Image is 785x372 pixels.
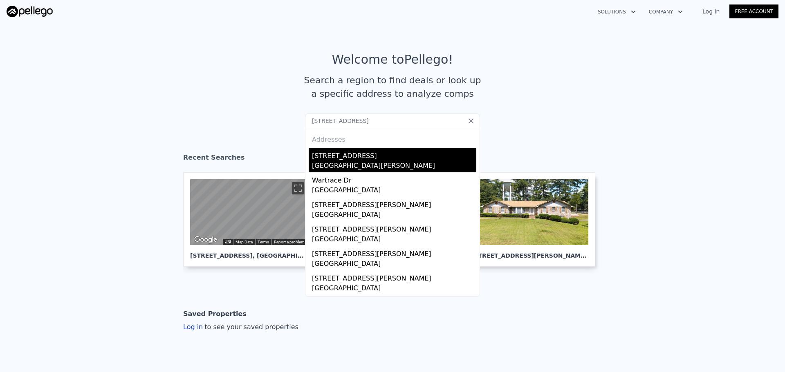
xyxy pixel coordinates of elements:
div: Log in [183,322,298,332]
a: Free Account [729,4,778,18]
div: [GEOGRAPHIC_DATA] [312,210,476,221]
div: [STREET_ADDRESS][PERSON_NAME] [312,246,476,259]
div: [STREET_ADDRESS][PERSON_NAME] , Roswell [471,245,588,260]
div: [STREET_ADDRESS][PERSON_NAME] [312,197,476,210]
div: [STREET_ADDRESS][PERSON_NAME] [312,221,476,234]
a: Report a problem [274,240,305,244]
div: [GEOGRAPHIC_DATA] [312,259,476,270]
a: [STREET_ADDRESS][PERSON_NAME], Roswell [464,172,602,267]
div: Welcome to Pellego ! [332,52,453,67]
a: Map [STREET_ADDRESS], [GEOGRAPHIC_DATA] [183,172,321,267]
div: Addresses [309,128,476,148]
a: Log In [693,7,729,16]
img: Pellego [7,6,53,17]
div: [GEOGRAPHIC_DATA] [312,234,476,246]
a: Terms (opens in new tab) [258,240,269,244]
img: Google [192,234,219,245]
div: [GEOGRAPHIC_DATA][PERSON_NAME] [312,161,476,172]
div: Saved Properties [183,306,247,322]
div: [STREET_ADDRESS][PERSON_NAME] [312,295,476,308]
button: Solutions [591,4,642,19]
div: [STREET_ADDRESS] [312,148,476,161]
a: Open this area in Google Maps (opens a new window) [192,234,219,245]
button: Toggle fullscreen view [292,182,304,194]
span: to see your saved properties [203,323,298,331]
div: Street View [190,179,307,245]
div: Map [190,179,307,245]
div: Recent Searches [183,146,602,172]
div: Search a region to find deals or look up a specific address to analyze comps [301,74,484,100]
button: Keyboard shortcuts [225,240,231,243]
button: Company [642,4,689,19]
div: [STREET_ADDRESS][PERSON_NAME] [312,270,476,283]
input: Search an address or region... [305,114,480,128]
div: Wartrace Dr [312,172,476,185]
button: Map Data [235,239,253,245]
div: [GEOGRAPHIC_DATA] [312,185,476,197]
div: [GEOGRAPHIC_DATA] [312,283,476,295]
div: [STREET_ADDRESS] , [GEOGRAPHIC_DATA] [190,245,307,260]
